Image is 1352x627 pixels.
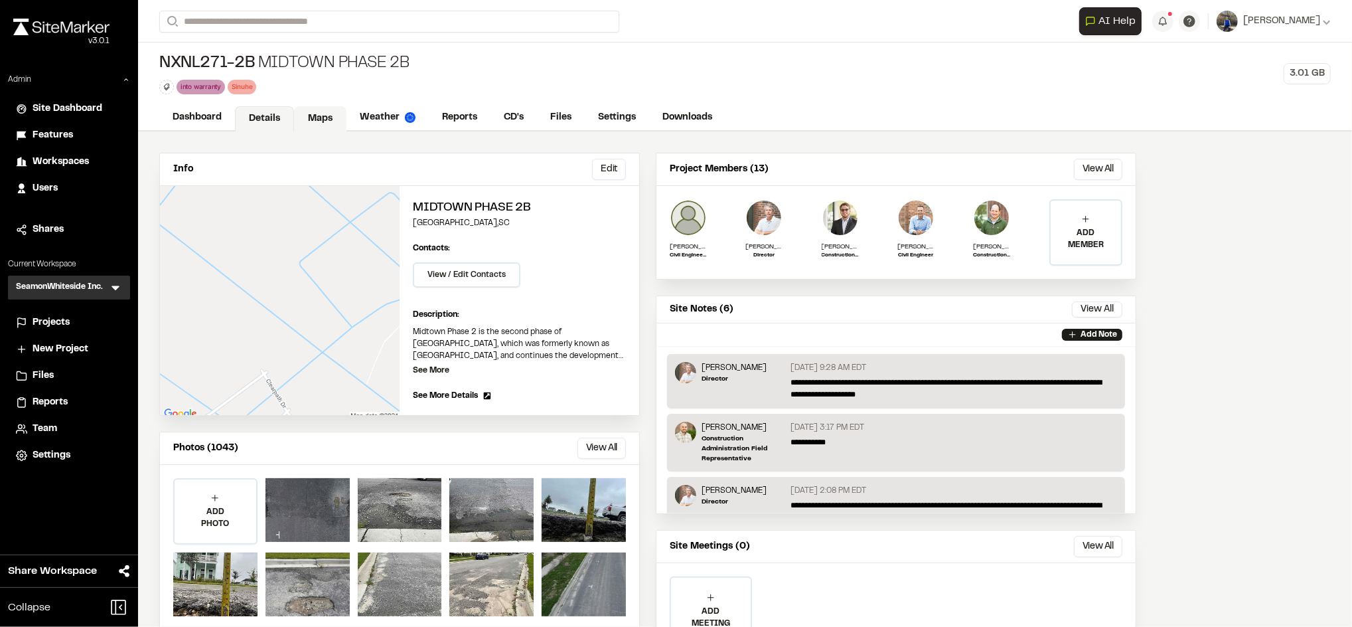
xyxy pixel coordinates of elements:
[16,315,122,330] a: Projects
[33,102,102,116] span: Site Dashboard
[897,199,935,236] img: Landon Messal
[8,600,50,616] span: Collapse
[159,53,256,74] span: NXNL271-2B
[592,159,626,180] button: Edit
[973,199,1010,236] img: Wayne Lee
[16,181,122,196] a: Users
[702,362,767,374] p: [PERSON_NAME]
[16,223,122,237] a: Shares
[16,342,122,357] a: New Project
[177,80,225,94] div: into warranty
[159,105,235,130] a: Dashboard
[33,369,54,383] span: Files
[413,365,449,377] p: See More
[822,252,859,260] p: Construction Admin Field Representative II
[413,242,450,254] p: Contacts:
[413,262,520,288] button: View / Edit Contacts
[1079,7,1142,35] button: Open AI Assistant
[33,422,57,436] span: Team
[702,434,786,464] p: Construction Administration Field Representative
[33,395,68,410] span: Reports
[235,106,294,132] a: Details
[702,485,767,497] p: [PERSON_NAME]
[1051,227,1121,251] p: ADD MEMBER
[1079,7,1147,35] div: Open AI Assistant
[675,422,696,443] img: Sinuhe Perez
[702,422,786,434] p: [PERSON_NAME]
[791,485,867,497] p: [DATE] 2:08 PM EDT
[791,362,867,374] p: [DATE] 9:28 AM EDT
[8,563,97,579] span: Share Workspace
[413,326,626,362] p: Midtown Phase 2 is the second phase of [GEOGRAPHIC_DATA], which was formerly known as [GEOGRAPHIC...
[33,342,88,357] span: New Project
[159,11,183,33] button: Search
[1074,536,1122,557] button: View All
[413,217,626,229] p: [GEOGRAPHIC_DATA] , SC
[577,438,626,459] button: View All
[346,105,429,130] a: Weather
[294,106,346,132] a: Maps
[159,80,174,94] button: Edit Tags
[16,281,103,294] h3: SeamonWhiteside Inc.
[16,369,122,383] a: Files
[702,374,767,384] p: Director
[173,162,193,177] p: Info
[159,53,410,74] div: Midtown Phase 2B
[745,242,783,252] p: [PERSON_NAME]
[585,105,649,130] a: Settings
[413,390,478,402] span: See More Details
[670,539,750,554] p: Site Meetings (0)
[670,199,707,236] img: Kyle Wicks
[13,19,110,35] img: rebrand.png
[33,448,70,463] span: Settings
[8,258,130,270] p: Current Workspace
[33,315,70,330] span: Projects
[8,74,31,86] p: Admin
[897,252,935,260] p: Civil Engineer
[173,441,238,456] p: Photos (1043)
[1243,14,1320,29] span: [PERSON_NAME]
[822,242,859,252] p: [PERSON_NAME]
[1081,329,1117,341] p: Add Note
[490,105,537,130] a: CD's
[1217,11,1331,32] button: [PERSON_NAME]
[13,35,110,47] div: Oh geez...please don't...
[670,252,707,260] p: Civil Engineering Project Manager
[649,105,725,130] a: Downloads
[973,252,1010,260] p: Construction Admin Team Leader
[429,105,490,130] a: Reports
[33,128,73,143] span: Features
[1098,13,1136,29] span: AI Help
[1074,159,1122,180] button: View All
[16,128,122,143] a: Features
[675,485,696,506] img: Donald Jones
[16,395,122,410] a: Reports
[670,242,707,252] p: [PERSON_NAME]
[791,422,865,434] p: [DATE] 3:17 PM EDT
[33,223,64,237] span: Shares
[413,199,626,217] h2: Midtown Phase 2B
[745,199,783,236] img: Donald Jones
[675,362,696,383] img: Donald Jones
[537,105,585,130] a: Files
[16,155,122,169] a: Workspaces
[33,181,58,196] span: Users
[822,199,859,236] img: Colin Brown
[670,162,769,177] p: Project Members (13)
[413,309,626,321] p: Description:
[745,252,783,260] p: Director
[1284,63,1331,84] div: 3.01 GB
[16,102,122,116] a: Site Dashboard
[16,422,122,436] a: Team
[897,242,935,252] p: [PERSON_NAME]
[16,448,122,463] a: Settings
[228,80,257,94] div: Sinuhe
[405,112,415,123] img: precipai.png
[670,302,733,317] p: Site Notes (6)
[1072,302,1122,317] button: View All
[973,242,1010,252] p: [PERSON_NAME]
[1217,11,1238,32] img: User
[33,155,89,169] span: Workspaces
[702,497,767,507] p: Director
[175,506,256,530] p: ADD PHOTO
